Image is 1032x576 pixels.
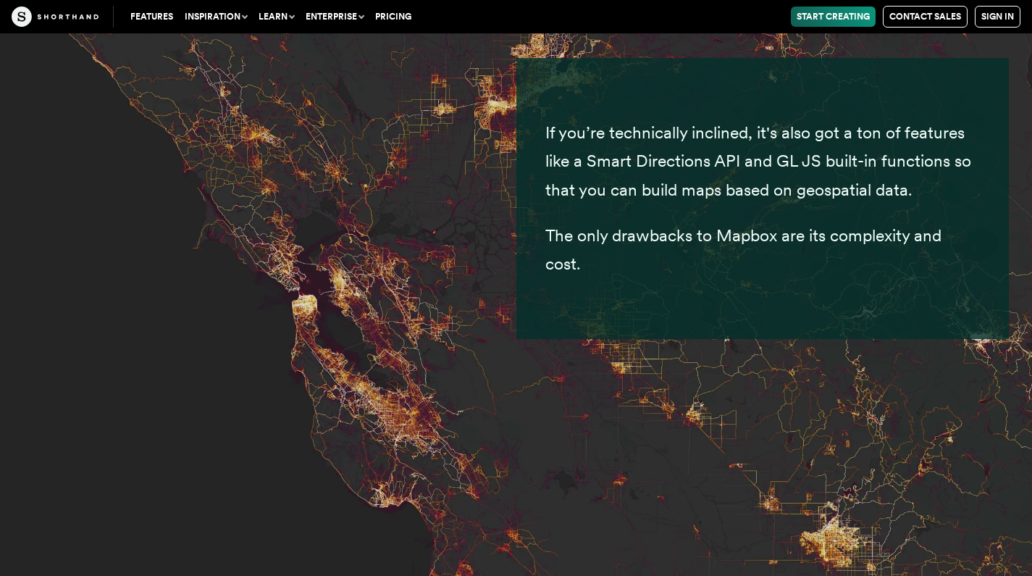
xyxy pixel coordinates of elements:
a: Contact Sales [883,6,968,28]
a: Features [125,7,179,27]
a: Start Creating [791,7,876,27]
img: The Craft [12,7,98,27]
a: Sign in [975,6,1020,28]
a: Pricing [369,7,417,27]
span: The only drawbacks to Mapbox are its complexity and cost. [545,225,941,274]
button: Inspiration [179,7,253,27]
button: Enterprise [300,7,369,27]
span: If you’re technically inclined, it's also got a ton of features like a Smart Directions API and G... [545,122,971,199]
button: Learn [253,7,300,27]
